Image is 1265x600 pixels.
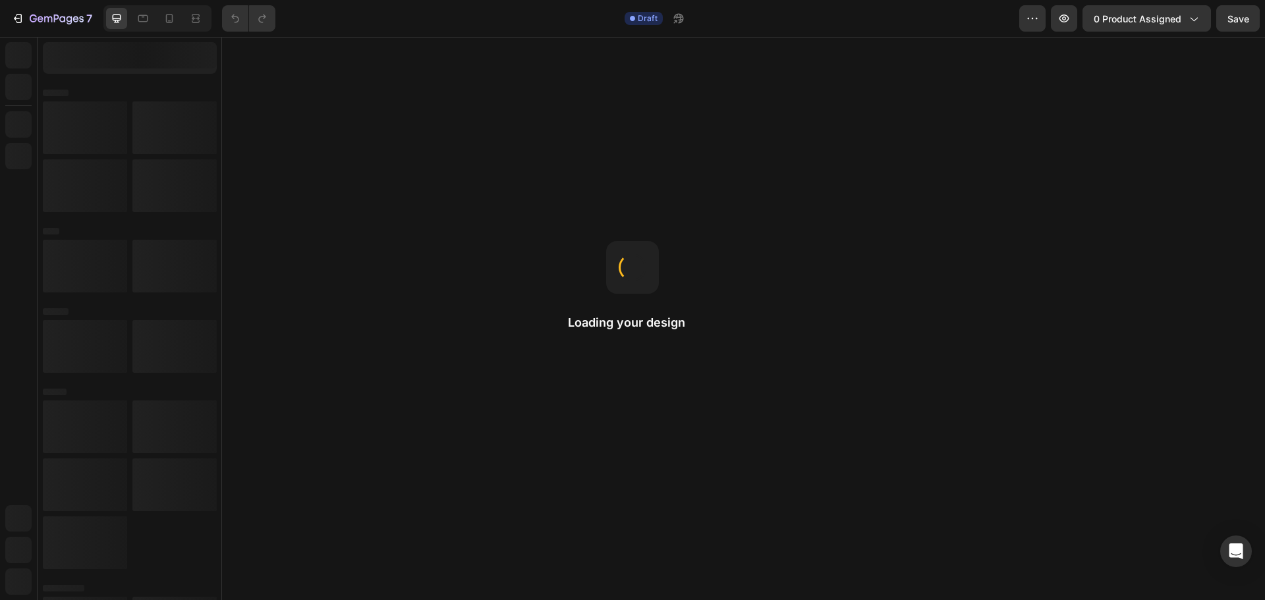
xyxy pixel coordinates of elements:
[638,13,658,24] span: Draft
[1220,535,1252,567] div: Open Intercom Messenger
[568,315,697,331] h2: Loading your design
[222,5,275,32] div: Undo/Redo
[1216,5,1260,32] button: Save
[5,5,98,32] button: 7
[1227,13,1249,24] span: Save
[86,11,92,26] p: 7
[1094,12,1181,26] span: 0 product assigned
[1082,5,1211,32] button: 0 product assigned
